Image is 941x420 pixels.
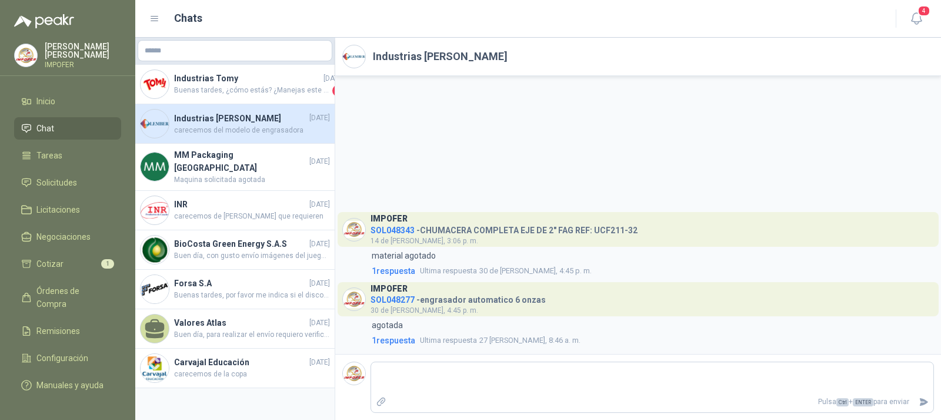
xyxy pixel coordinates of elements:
span: 14 de [PERSON_NAME], 3:06 p. m. [371,237,478,245]
span: Manuales y ayuda [36,379,104,392]
span: carecemos de la copa [174,369,330,380]
img: Company Logo [343,362,365,385]
p: [PERSON_NAME] [PERSON_NAME] [45,42,121,59]
span: [DATE] [309,199,330,210]
span: Ultima respuesta [420,335,477,346]
span: Buenas tardes, ¿cómo estás? ¿Manejas este equipo por [PERSON_NAME]? [174,85,330,97]
a: Company LogoINR[DATE]carecemos de [PERSON_NAME] que requieren [135,191,335,230]
h4: BioCosta Green Energy S.A.S [174,237,307,250]
img: Company Logo [141,275,169,303]
span: [DATE] [309,239,330,250]
a: Inicio [14,90,121,113]
img: Company Logo [141,354,169,382]
span: Tareas [36,149,62,162]
h4: Carvajal Educación [174,356,307,369]
span: Licitaciones [36,203,80,216]
span: Inicio [36,95,55,108]
span: Ctrl [836,398,849,406]
h3: IMPOFER [371,216,408,222]
span: [DATE] [309,113,330,124]
span: Maquina solicitada agotada [174,174,330,186]
span: [DATE] [309,278,330,289]
a: Company LogoCarvajal Educación[DATE]carecemos de la copa [135,349,335,388]
span: SOL048277 [371,295,415,305]
span: 27 [PERSON_NAME], 8:46 a. m. [420,335,580,346]
h4: INR [174,198,307,211]
h4: Valores Atlas [174,316,307,329]
a: Chat [14,117,121,140]
a: 1respuestaUltima respuesta30 de [PERSON_NAME], 4:45 p. m. [369,264,934,277]
a: Company LogoIndustrias [PERSON_NAME][DATE]carecemos del modelo de engrasadora [135,104,335,144]
img: Company Logo [343,45,365,68]
span: Ultima respuesta [420,265,477,277]
a: Remisiones [14,320,121,342]
span: 30 de [PERSON_NAME], 4:45 p. m. [371,306,478,315]
img: Company Logo [343,219,365,241]
a: Manuales y ayuda [14,374,121,396]
h4: Forsa S.A [174,277,307,290]
h4: Industrias [PERSON_NAME] [174,112,307,125]
span: 30 de [PERSON_NAME], 4:45 p. m. [420,265,592,277]
a: Solicitudes [14,171,121,194]
span: [DATE] [309,357,330,368]
a: Valores Atlas[DATE]Buen día, para realizar el envío requiero verificar que tipo de estiba utiliza... [135,309,335,349]
span: SOL048343 [371,226,415,235]
span: Buenas tardes, por favor me indica si el disco es de 4 1/2" o de 7", agradezco su ayuda [174,290,330,301]
span: carecemos del modelo de engrasadora [174,125,330,136]
a: Tareas [14,144,121,167]
span: 1 [101,259,114,269]
span: ENTER [853,398,873,406]
img: Company Logo [141,196,169,224]
h3: IMPOFER [371,286,408,292]
span: 4 [917,5,930,16]
span: 1 respuesta [372,334,415,347]
span: Buen día, para realizar el envío requiero verificar que tipo de estiba utilizan, estiba ancha o e... [174,329,330,340]
span: Configuración [36,352,88,365]
img: Company Logo [141,153,169,181]
span: 1 respuesta [372,264,415,277]
a: 1respuestaUltima respuesta27 [PERSON_NAME], 8:46 a. m. [369,334,934,347]
h4: - engrasador automatico 6 onzas [371,292,546,303]
img: Company Logo [141,70,169,98]
span: Negociaciones [36,230,91,243]
img: Company Logo [141,110,169,138]
a: Órdenes de Compra [14,280,121,315]
a: Licitaciones [14,199,121,221]
h1: Chats [174,10,202,27]
span: Buen día, con gusto envío imágenes del juego de brocas [174,250,330,262]
p: Pulsa + para enviar [391,392,915,412]
span: [DATE] [309,156,330,167]
p: agotada [372,319,403,332]
a: Cotizar1 [14,253,121,275]
img: Company Logo [141,236,169,264]
span: [DATE] [323,73,344,84]
span: Órdenes de Compra [36,285,110,310]
h4: - CHUMACERA COMPLETA EJE DE 2" FAG REF: UCF211-32 [371,223,638,234]
a: Negociaciones [14,226,121,248]
span: Chat [36,122,54,135]
img: Company Logo [15,44,37,67]
p: IMPOFER [45,61,121,68]
h2: Industrias [PERSON_NAME] [373,48,508,65]
span: 1 [332,85,344,97]
a: Company LogoForsa S.A[DATE]Buenas tardes, por favor me indica si el disco es de 4 1/2" o de 7", a... [135,270,335,309]
img: Logo peakr [14,14,74,28]
span: carecemos de [PERSON_NAME] que requieren [174,211,330,222]
a: Company LogoBioCosta Green Energy S.A.S[DATE]Buen día, con gusto envío imágenes del juego de brocas [135,230,335,270]
h4: MM Packaging [GEOGRAPHIC_DATA] [174,148,307,174]
img: Company Logo [343,288,365,310]
span: Remisiones [36,325,80,338]
button: 4 [906,8,927,29]
span: Solicitudes [36,176,77,189]
a: Company LogoMM Packaging [GEOGRAPHIC_DATA][DATE]Maquina solicitada agotada [135,144,335,191]
h4: Industrias Tomy [174,72,321,85]
span: Cotizar [36,257,64,270]
label: Adjuntar archivos [371,392,391,412]
p: material agotado [372,249,436,262]
span: [DATE] [309,318,330,329]
a: Company LogoIndustrias Tomy[DATE]Buenas tardes, ¿cómo estás? ¿Manejas este equipo por [PERSON_NAM... [135,65,335,104]
button: Enviar [914,392,933,412]
a: Configuración [14,347,121,369]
